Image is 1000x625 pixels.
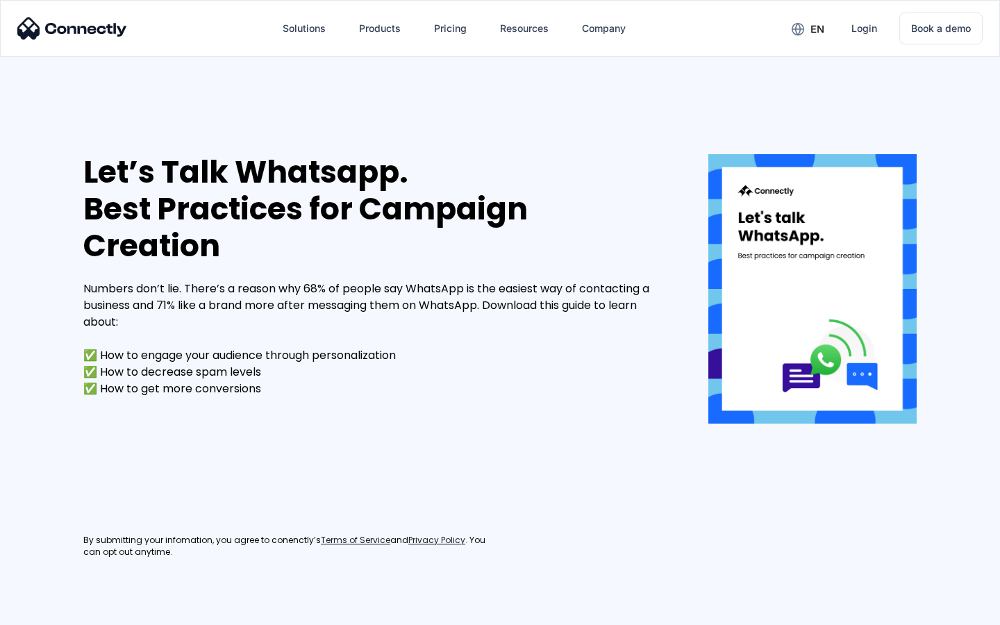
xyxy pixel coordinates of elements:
[851,19,877,38] div: Login
[781,18,835,39] div: en
[359,19,401,38] div: Products
[321,535,390,547] a: Terms of Service
[899,12,983,44] a: Book a demo
[408,535,465,547] a: Privacy Policy
[83,414,431,518] iframe: Form 0
[83,535,500,558] div: By submitting your infomation, you agree to conenctly’s and . You can opt out anytime.
[17,17,127,40] img: Connectly Logo
[500,19,549,38] div: Resources
[840,12,888,45] a: Login
[348,12,412,45] div: Products
[14,601,83,620] aside: Language selected: English
[83,154,667,264] div: Let’s Talk Whatsapp. Best Practices for Campaign Creation
[423,12,478,45] a: Pricing
[283,19,326,38] div: Solutions
[434,19,467,38] div: Pricing
[489,12,560,45] div: Resources
[272,12,337,45] div: Solutions
[28,601,83,620] ul: Language list
[582,19,626,38] div: Company
[810,19,824,39] div: en
[83,281,667,397] div: Numbers don’t lie. There’s a reason why 68% of people say WhatsApp is the easiest way of contacti...
[571,12,637,45] div: Company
